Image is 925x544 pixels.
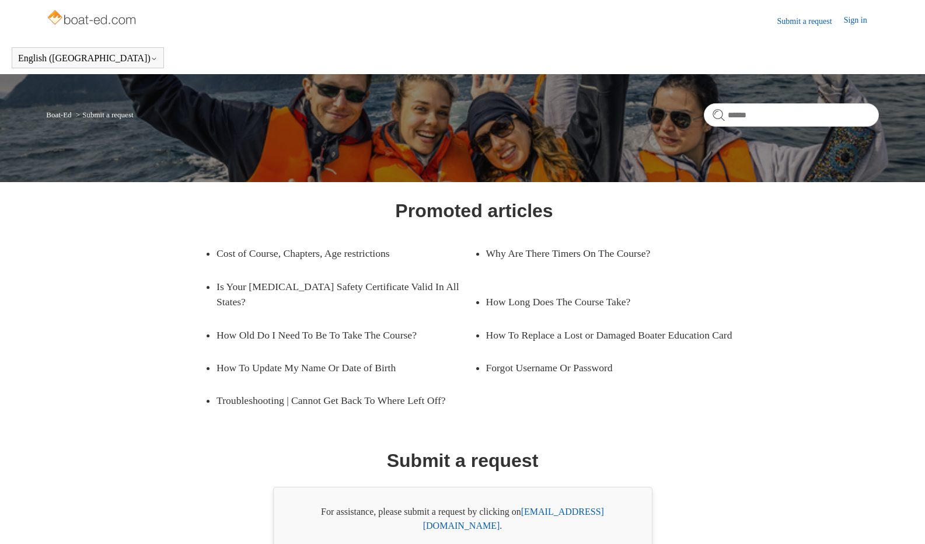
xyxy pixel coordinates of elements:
img: Boat-Ed Help Center home page [46,7,139,30]
h1: Promoted articles [395,197,553,225]
a: Is Your [MEDICAL_DATA] Safety Certificate Valid In All States? [217,270,474,319]
a: Sign in [844,14,879,28]
button: English ([GEOGRAPHIC_DATA]) [18,53,158,64]
a: How To Replace a Lost or Damaged Boater Education Card [486,319,744,351]
input: Search [704,103,879,127]
a: Submit a request [777,15,844,27]
a: How Old Do I Need To Be To Take The Course? [217,319,456,351]
a: Troubleshooting | Cannot Get Back To Where Left Off? [217,384,474,417]
a: How To Update My Name Or Date of Birth [217,351,456,384]
li: Submit a request [74,110,134,119]
a: Why Are There Timers On The Course? [486,237,726,270]
h1: Submit a request [387,447,539,475]
a: Boat-Ed [46,110,71,119]
li: Boat-Ed [46,110,74,119]
a: How Long Does The Course Take? [486,285,726,318]
div: Live chat [886,505,916,535]
a: Cost of Course, Chapters, Age restrictions [217,237,456,270]
a: Forgot Username Or Password [486,351,726,384]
